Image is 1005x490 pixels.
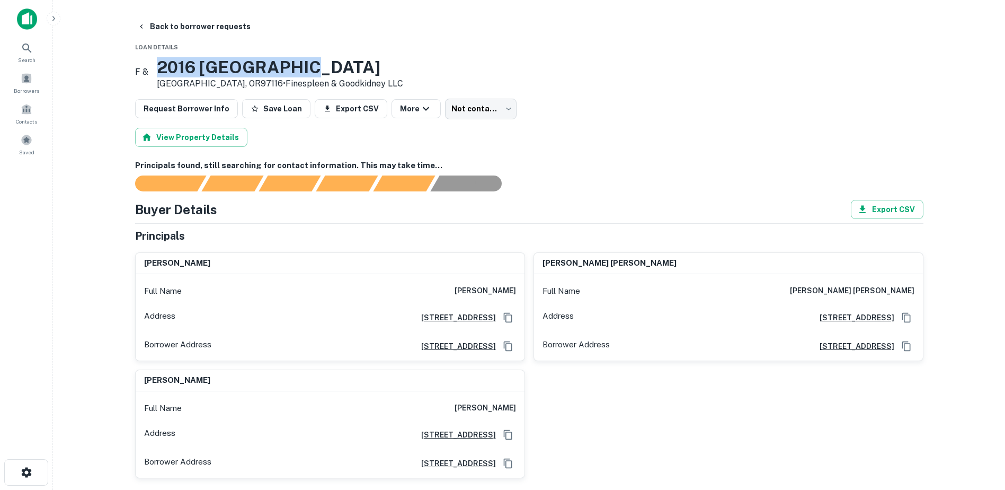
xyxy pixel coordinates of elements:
[135,228,185,244] h5: Principals
[3,38,50,66] a: Search
[952,405,1005,456] iframe: Chat Widget
[431,176,514,191] div: AI fulfillment process complete.
[157,77,403,90] p: [GEOGRAPHIC_DATA], OR97116 •
[455,402,516,415] h6: [PERSON_NAME]
[133,17,255,36] button: Back to borrower requests
[373,176,435,191] div: Principals found, still searching for contact information. This may take time...
[899,310,914,326] button: Copy Address
[122,176,202,191] div: Sending borrower request to AI...
[16,117,37,126] span: Contacts
[135,66,148,78] p: F &
[811,340,894,352] a: [STREET_ADDRESS]
[413,458,496,469] a: [STREET_ADDRESS]
[3,130,50,159] a: Saved
[135,44,178,50] span: Loan Details
[201,176,263,191] div: Your request is received and processing...
[157,57,403,77] h3: 2016 [GEOGRAPHIC_DATA]
[19,148,34,156] span: Saved
[500,456,516,471] button: Copy Address
[899,338,914,354] button: Copy Address
[542,285,580,297] p: Full Name
[392,99,441,118] button: More
[455,285,516,297] h6: [PERSON_NAME]
[413,340,496,352] a: [STREET_ADDRESS]
[500,310,516,326] button: Copy Address
[542,338,610,354] p: Borrower Address
[445,99,517,119] div: Not contacted
[135,128,247,147] button: View Property Details
[135,160,923,172] h6: Principals found, still searching for contact information. This may take time...
[851,200,923,219] button: Export CSV
[135,200,217,219] h4: Buyer Details
[135,99,238,118] button: Request Borrower Info
[144,402,182,415] p: Full Name
[242,99,310,118] button: Save Loan
[144,310,175,326] p: Address
[14,86,39,95] span: Borrowers
[500,338,516,354] button: Copy Address
[3,68,50,97] a: Borrowers
[144,427,175,443] p: Address
[144,456,211,471] p: Borrower Address
[144,257,210,269] h6: [PERSON_NAME]
[17,8,37,30] img: capitalize-icon.png
[144,374,210,387] h6: [PERSON_NAME]
[542,257,677,269] h6: [PERSON_NAME] [PERSON_NAME]
[316,176,378,191] div: Principals found, AI now looking for contact information...
[286,78,403,89] a: Finespleen & Goodkidney LLC
[144,285,182,297] p: Full Name
[3,99,50,128] a: Contacts
[413,312,496,323] a: [STREET_ADDRESS]
[315,99,387,118] button: Export CSV
[811,312,894,323] a: [STREET_ADDRESS]
[413,429,496,441] a: [STREET_ADDRESS]
[790,285,914,297] h6: [PERSON_NAME] [PERSON_NAME]
[144,338,211,354] p: Borrower Address
[259,176,321,191] div: Documents found, AI parsing details...
[18,56,35,64] span: Search
[542,310,574,326] p: Address
[500,427,516,443] button: Copy Address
